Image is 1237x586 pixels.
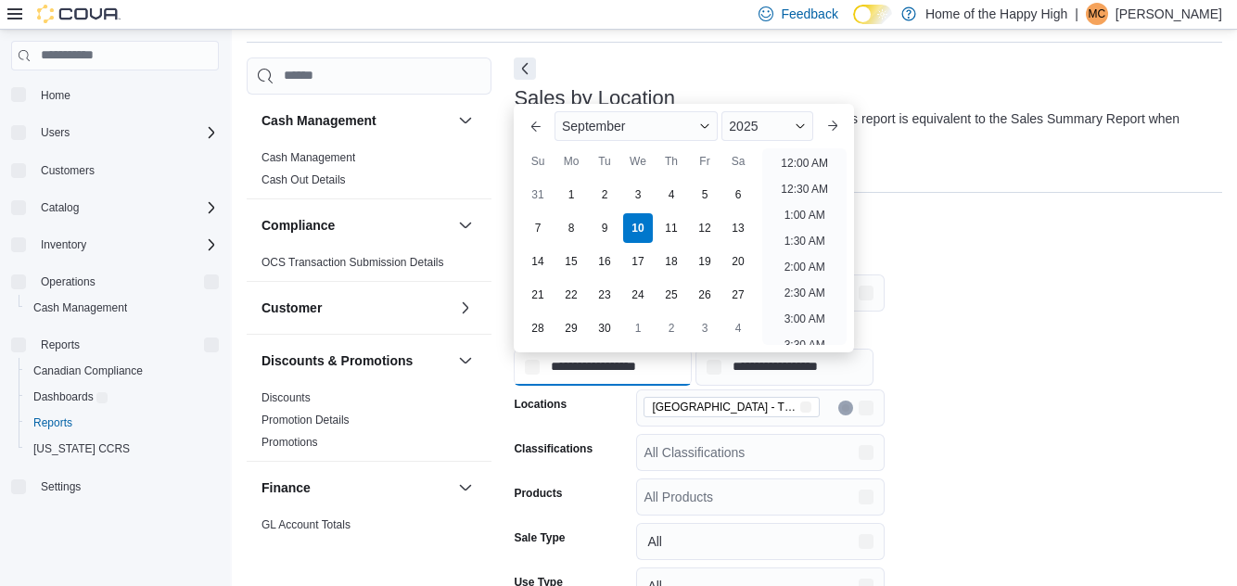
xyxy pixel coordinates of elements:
span: Cash Management [26,297,219,319]
button: Operations [33,271,103,293]
button: Operations [4,269,226,295]
button: Next month [818,111,848,141]
a: Cash Management [261,151,355,164]
button: Inventory [33,234,94,256]
div: day-26 [690,280,720,310]
button: Inventory [4,232,226,258]
span: Customers [33,159,219,182]
div: Button. Open the year selector. 2025 is currently selected. [722,111,814,141]
nav: Complex example [11,74,219,549]
div: day-4 [723,313,753,343]
button: Reports [33,334,87,356]
span: Canadian Compliance [26,360,219,382]
input: Press the down key to enter a popover containing a calendar. Press the escape key to close the po... [514,349,692,386]
div: Discounts & Promotions [247,387,491,461]
button: Finance [261,478,451,497]
label: Classifications [514,441,593,456]
button: Compliance [454,214,477,236]
a: [US_STATE] CCRS [26,438,137,460]
div: Th [657,146,686,176]
input: Press the down key to open a popover containing a calendar. [695,349,874,386]
p: Home of the Happy High [925,3,1067,25]
div: day-20 [723,247,753,276]
span: Washington CCRS [26,438,219,460]
div: day-6 [723,180,753,210]
div: day-3 [623,180,653,210]
div: day-19 [690,247,720,276]
span: Cash Management [261,150,355,165]
a: Cash Management [26,297,134,319]
button: Remove Winnipeg - The Shed District - Fire & Flower from selection in this group [800,401,811,413]
div: Matthew Cracknell [1086,3,1108,25]
button: Open list of options [859,490,874,504]
div: day-18 [657,247,686,276]
li: 2:00 AM [777,256,833,278]
span: Promotion Details [261,413,350,427]
button: Home [4,82,226,108]
li: 1:00 AM [777,204,833,226]
div: Button. Open the month selector. September is currently selected. [555,111,718,141]
div: Cash Management [247,146,491,198]
div: day-16 [590,247,619,276]
div: Compliance [247,251,491,281]
div: Tu [590,146,619,176]
span: 2025 [730,119,759,134]
div: day-14 [523,247,553,276]
div: day-1 [623,313,653,343]
p: [PERSON_NAME] [1116,3,1222,25]
div: September, 2025 [521,178,755,345]
a: Cash Out Details [261,173,346,186]
span: Operations [33,271,219,293]
div: day-24 [623,280,653,310]
div: day-11 [657,213,686,243]
label: Sale Type [514,530,565,545]
div: Finance [247,514,491,566]
button: Compliance [261,216,451,235]
button: Clear input [838,401,853,415]
button: Discounts & Promotions [261,351,451,370]
span: Winnipeg - The Shed District - Fire & Flower [644,397,820,417]
span: Promotions [261,435,318,450]
button: Catalog [33,197,86,219]
a: Dashboards [26,386,115,408]
span: Settings [33,475,219,498]
span: Users [41,125,70,140]
span: OCS Transaction Submission Details [261,255,444,270]
p: | [1075,3,1078,25]
button: Discounts & Promotions [454,350,477,372]
div: day-3 [690,313,720,343]
span: Customers [41,163,95,178]
a: Reports [26,412,80,434]
span: September [562,119,625,134]
span: Reports [26,412,219,434]
button: Open list of options [859,401,874,415]
span: Dashboards [33,389,108,404]
button: [US_STATE] CCRS [19,436,226,462]
div: day-10 [623,213,653,243]
button: Catalog [4,195,226,221]
button: Canadian Compliance [19,358,226,384]
span: Settings [41,479,81,494]
span: Home [33,83,219,107]
div: day-25 [657,280,686,310]
a: OCS Transaction Submission Details [261,256,444,269]
span: Inventory [33,234,219,256]
span: Reports [33,415,72,430]
h3: Sales by Location [514,87,675,109]
span: Reports [33,334,219,356]
a: Settings [33,476,88,498]
button: Customers [4,157,226,184]
li: 12:30 AM [774,178,836,200]
div: day-12 [690,213,720,243]
button: Cash Management [454,109,477,132]
div: Mo [556,146,586,176]
span: Discounts [261,390,311,405]
button: Customer [261,299,451,317]
a: Canadian Compliance [26,360,150,382]
span: Users [33,121,219,144]
span: Reports [41,338,80,352]
a: Home [33,84,78,107]
div: day-7 [523,213,553,243]
button: Cash Management [261,111,451,130]
button: All [636,523,885,560]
